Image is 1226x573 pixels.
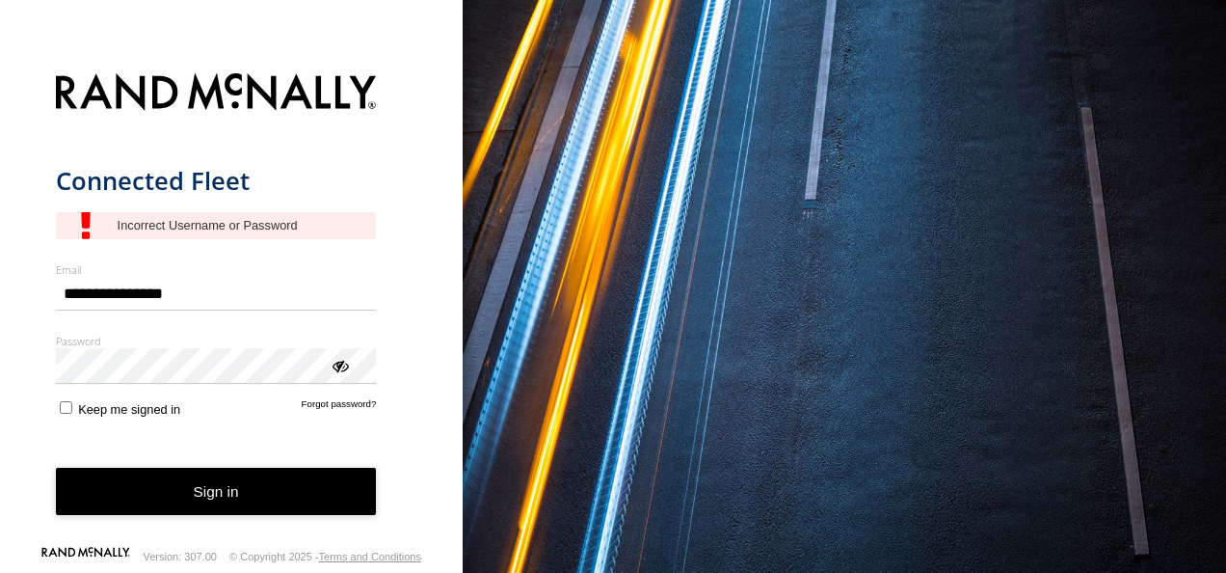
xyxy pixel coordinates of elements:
[229,551,421,562] div: © Copyright 2025 -
[60,401,72,414] input: Keep me signed in
[56,468,377,515] button: Sign in
[319,551,421,562] a: Terms and Conditions
[56,165,377,197] h1: Connected Fleet
[302,398,377,417] a: Forgot password?
[330,355,349,374] div: ViewPassword
[41,547,130,566] a: Visit our Website
[144,551,217,562] div: Version: 307.00
[56,62,408,547] form: main
[56,69,377,119] img: Rand McNally
[78,402,180,417] span: Keep me signed in
[56,334,377,348] label: Password
[56,262,377,277] label: Email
